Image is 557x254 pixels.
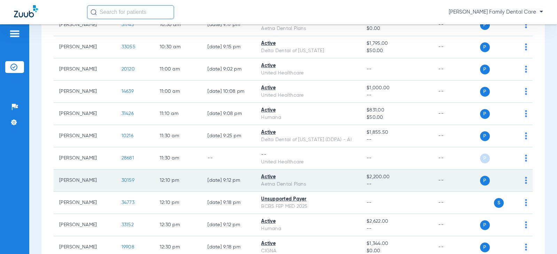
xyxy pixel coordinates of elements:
[261,47,355,55] div: Delta Dental of [US_STATE]
[433,14,480,36] td: --
[367,40,427,47] span: $1,795.00
[525,66,527,73] img: group-dot-blue.svg
[154,103,202,125] td: 11:10 AM
[449,9,543,16] span: [PERSON_NAME] Family Dental Care
[261,92,355,99] div: United Healthcare
[202,58,256,81] td: [DATE] 9:02 PM
[367,92,427,99] span: --
[54,58,116,81] td: [PERSON_NAME]
[202,147,256,170] td: --
[54,192,116,214] td: [PERSON_NAME]
[480,154,490,163] span: P
[525,132,527,139] img: group-dot-blue.svg
[367,129,427,136] span: $1,855.50
[480,243,490,252] span: P
[480,220,490,230] span: P
[54,214,116,236] td: [PERSON_NAME]
[54,14,116,36] td: [PERSON_NAME]
[121,111,134,116] span: 31426
[154,214,202,236] td: 12:30 PM
[87,5,174,19] input: Search for patients
[367,173,427,181] span: $2,200.00
[121,89,134,94] span: 14639
[433,170,480,192] td: --
[480,42,490,52] span: P
[202,170,256,192] td: [DATE] 9:12 PM
[261,203,355,210] div: BCBS FEP MED 2025
[202,214,256,236] td: [DATE] 9:12 PM
[154,147,202,170] td: 11:30 AM
[154,36,202,58] td: 10:30 AM
[433,147,480,170] td: --
[433,58,480,81] td: --
[433,125,480,147] td: --
[480,109,490,119] span: P
[367,25,427,32] span: $0.00
[480,176,490,186] span: P
[121,22,134,27] span: 31745
[154,170,202,192] td: 12:10 PM
[494,198,504,208] span: S
[121,44,135,49] span: 33055
[121,245,134,249] span: 19908
[54,81,116,103] td: [PERSON_NAME]
[121,178,134,183] span: 30159
[367,84,427,92] span: $1,000.00
[121,200,134,205] span: 34773
[525,221,527,228] img: group-dot-blue.svg
[433,103,480,125] td: --
[367,156,372,161] span: --
[121,156,134,161] span: 28681
[154,192,202,214] td: 12:10 PM
[261,158,355,166] div: United Healthcare
[202,14,256,36] td: [DATE] 9:17 PM
[367,200,372,205] span: --
[261,62,355,69] div: Active
[54,125,116,147] td: [PERSON_NAME]
[433,214,480,236] td: --
[480,87,490,97] span: P
[367,47,427,55] span: $50.00
[367,225,427,232] span: --
[121,133,133,138] span: 10216
[261,25,355,32] div: Aetna Dental Plans
[9,30,20,38] img: hamburger-icon
[261,240,355,247] div: Active
[480,131,490,141] span: P
[261,69,355,77] div: United Healthcare
[54,103,116,125] td: [PERSON_NAME]
[91,9,97,15] img: Search Icon
[525,43,527,50] img: group-dot-blue.svg
[433,192,480,214] td: --
[154,81,202,103] td: 11:00 AM
[261,225,355,232] div: Humana
[54,147,116,170] td: [PERSON_NAME]
[367,218,427,225] span: $2,622.00
[261,84,355,92] div: Active
[202,103,256,125] td: [DATE] 9:08 PM
[54,170,116,192] td: [PERSON_NAME]
[525,199,527,206] img: group-dot-blue.svg
[261,40,355,47] div: Active
[54,36,116,58] td: [PERSON_NAME]
[367,67,372,72] span: --
[525,88,527,95] img: group-dot-blue.svg
[480,65,490,74] span: P
[261,129,355,136] div: Active
[261,107,355,114] div: Active
[202,125,256,147] td: [DATE] 9:25 PM
[367,181,427,188] span: --
[202,81,256,103] td: [DATE] 10:08 PM
[367,107,427,114] span: $831.00
[261,196,355,203] div: Unsupported Payer
[367,136,427,144] span: --
[261,136,355,144] div: Delta Dental of [US_STATE] (DDPA) - AI
[480,20,490,30] span: P
[154,58,202,81] td: 11:00 AM
[433,36,480,58] td: --
[202,36,256,58] td: [DATE] 9:15 PM
[154,14,202,36] td: 10:30 AM
[121,222,134,227] span: 33152
[367,240,427,247] span: $1,344.00
[261,218,355,225] div: Active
